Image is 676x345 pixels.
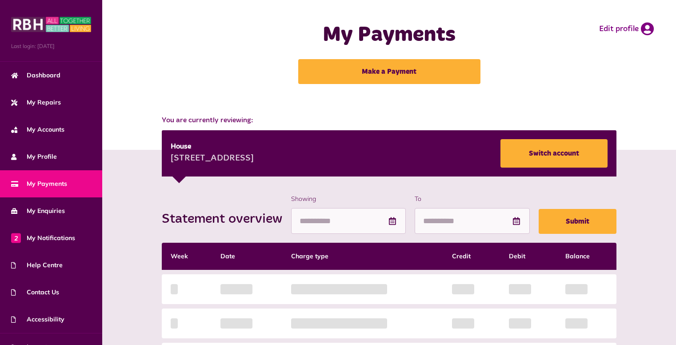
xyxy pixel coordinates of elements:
a: Make a Payment [298,59,480,84]
span: My Notifications [11,233,75,243]
span: Accessibility [11,315,64,324]
span: My Repairs [11,98,61,107]
div: [STREET_ADDRESS] [171,152,254,165]
span: My Payments [11,179,67,189]
span: You are currently reviewing: [162,115,616,126]
a: Edit profile [599,22,654,36]
span: Help Centre [11,261,63,270]
div: House [171,141,254,152]
span: My Profile [11,152,57,161]
span: My Accounts [11,125,64,134]
img: MyRBH [11,16,91,33]
h1: My Payments [255,22,524,48]
span: Last login: [DATE] [11,42,91,50]
span: Dashboard [11,71,60,80]
span: My Enquiries [11,206,65,216]
span: 2 [11,233,21,243]
span: Contact Us [11,288,59,297]
a: Switch account [500,139,608,168]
